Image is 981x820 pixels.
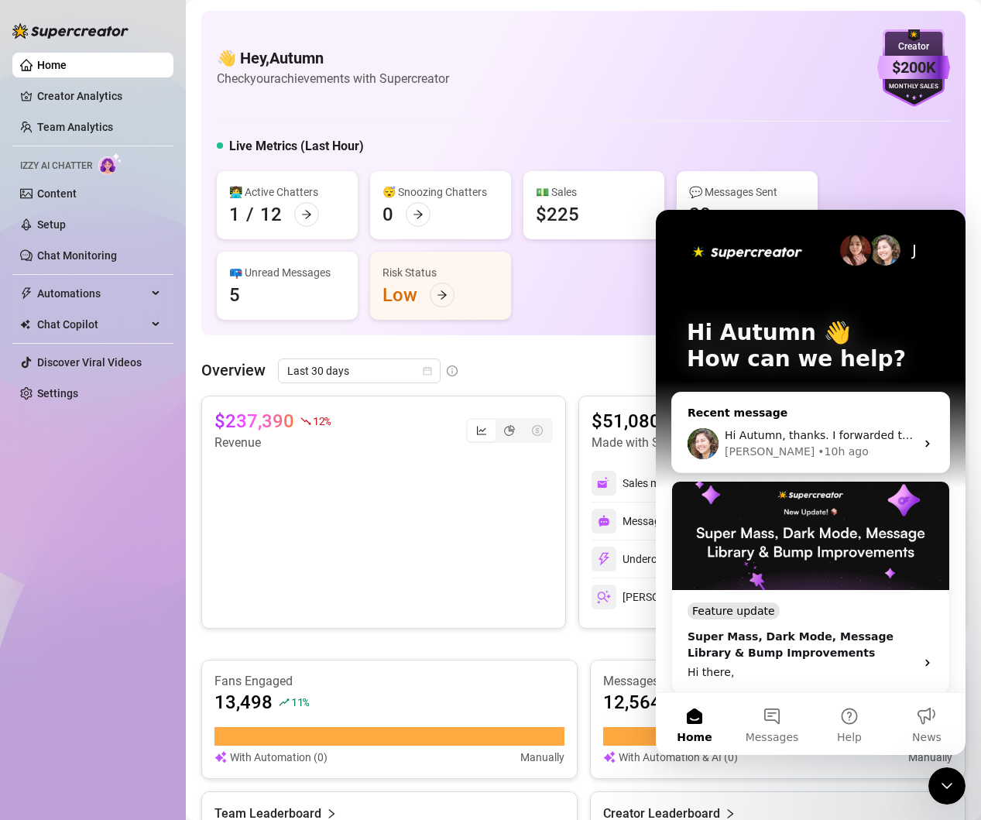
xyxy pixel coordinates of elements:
img: svg%3e [597,552,611,566]
div: Messages sent by automations & AI [592,509,794,534]
div: 28 [689,202,711,227]
div: 💵 Sales [536,184,652,201]
article: 12,564 [603,690,661,715]
button: Help [155,483,232,545]
article: Manually [908,749,952,766]
span: Hi Autumn, thanks. I forwarded this info to our team and I'll get back to you as soon as I have a... [69,219,640,232]
a: Team Analytics [37,121,113,133]
a: Discover Viral Videos [37,356,142,369]
a: Home [37,59,67,71]
span: pie-chart [504,425,515,436]
button: Messages [77,483,155,545]
img: AI Chatter [98,153,122,175]
div: Super Mass, Dark Mode, Message Library & Bump ImprovementsFeature updateSuper Mass, Dark Mode, Me... [15,271,294,484]
span: arrow-right [413,209,424,220]
span: info-circle [447,365,458,376]
span: Messages [90,522,143,533]
article: $237,390 [214,409,294,434]
img: Chat Copilot [20,319,30,330]
span: thunderbolt [20,287,33,300]
div: 0 [382,202,393,227]
img: svg%3e [603,749,616,766]
div: 5 [229,283,240,307]
div: 📪 Unread Messages [229,264,345,281]
span: 12 % [313,413,331,428]
div: Creator [877,39,950,54]
span: fall [300,416,311,427]
div: Hi there, [32,455,250,471]
img: Super Mass, Dark Mode, Message Library & Bump Improvements [16,272,293,380]
a: Chat Monitoring [37,249,117,262]
img: svg%3e [597,590,611,604]
span: rise [279,697,290,708]
h4: 👋 Hey, Autumn [217,47,449,69]
span: Help [181,522,206,533]
article: $51,080 [592,409,820,434]
div: Monthly Sales [877,82,950,92]
article: With Automation & AI (0) [619,749,738,766]
a: Content [37,187,77,200]
img: svg%3e [214,749,227,766]
div: 😴 Snoozing Chatters [382,184,499,201]
span: News [256,522,286,533]
a: Settings [37,387,78,400]
div: [PERSON_NAME]’s messages and PPVs tracked [592,585,852,609]
span: dollar-circle [532,425,543,436]
div: Sales made with AI & Automations [623,475,801,492]
article: Fans Engaged [214,673,564,690]
div: Undercharges Prevented by PriceGuard [592,547,811,571]
span: Home [21,522,56,533]
iframe: Intercom live chat [928,767,966,805]
div: $200K [877,56,950,80]
article: With Automation (0) [230,749,328,766]
article: Messages Sent [603,673,953,690]
span: calendar [423,366,432,376]
span: arrow-right [437,290,448,300]
span: Chat Copilot [37,312,147,337]
img: svg%3e [598,515,610,527]
div: • 10h ago [162,234,212,250]
div: Risk Status [382,264,499,281]
div: 12 [260,202,282,227]
img: svg%3e [597,476,611,490]
h5: Live Metrics (Last Hour) [229,137,364,156]
div: 👩‍💻 Active Chatters [229,184,345,201]
div: 1 [229,202,240,227]
div: Super Mass, Dark Mode, Message Library & Bump Improvements [32,419,250,451]
article: Made with Superpowers in last 30 days [592,434,803,452]
article: Manually [520,749,564,766]
span: Automations [37,281,147,306]
article: 13,498 [214,690,273,715]
button: News [232,483,310,545]
article: Overview [201,359,266,382]
article: Revenue [214,434,331,452]
a: Setup [37,218,66,231]
span: Last 30 days [287,359,431,383]
div: 💬 Messages Sent [689,184,805,201]
div: segmented control [466,418,553,443]
span: line-chart [476,425,487,436]
article: Check your achievements with Supercreator [217,69,449,88]
iframe: Intercom live chat [656,210,966,755]
span: Izzy AI Chatter [20,159,92,173]
div: [PERSON_NAME] [69,234,159,250]
div: $225 [536,202,579,227]
span: arrow-right [301,209,312,220]
img: purple-badge-B9DA21FR.svg [877,29,950,107]
a: Creator Analytics [37,84,161,108]
div: Feature update [32,393,124,410]
span: 11 % [291,695,309,709]
img: logo-BBDzfeDw.svg [12,23,129,39]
